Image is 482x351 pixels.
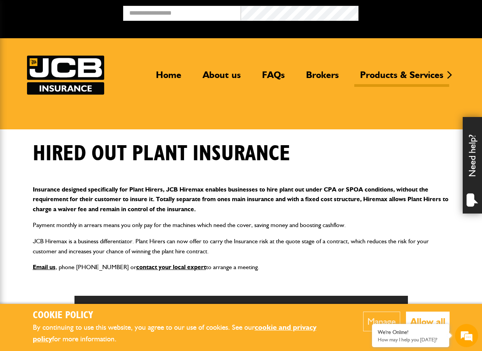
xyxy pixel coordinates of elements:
[33,323,316,344] a: cookie and privacy policy
[33,263,56,271] a: Email us
[33,236,450,256] p: JCB Hiremax is a business differentiator. Plant Hirers can now offer to carry the Insurance risk ...
[33,322,340,345] p: By continuing to use this website, you agree to our use of cookies. See our for more information.
[197,69,247,87] a: About us
[406,312,450,331] button: Allow all
[33,310,340,322] h2: Cookie Policy
[359,6,476,18] button: Broker Login
[463,117,482,214] div: Need help?
[378,337,443,343] p: How may I help you today?
[33,141,290,167] h1: Hired out plant insurance
[27,56,104,95] a: JCB Insurance Services
[363,312,400,331] button: Manage
[300,69,345,87] a: Brokers
[378,329,443,336] div: We're Online!
[33,185,450,214] p: Insurance designed specifically for Plant Hirers, JCB Hiremax enables businesses to hire plant ou...
[121,304,262,318] h2: Contact us
[33,262,450,272] p: , phone [PHONE_NUMBER] or to arrange a meeting.
[354,69,449,87] a: Products & Services
[256,69,291,87] a: FAQs
[136,263,206,271] a: contact your local expert
[27,56,104,95] img: JCB Insurance Services logo
[150,69,187,87] a: Home
[33,220,450,230] p: Payment monthly in arrears means you only pay for the machines which need the cover, saving money...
